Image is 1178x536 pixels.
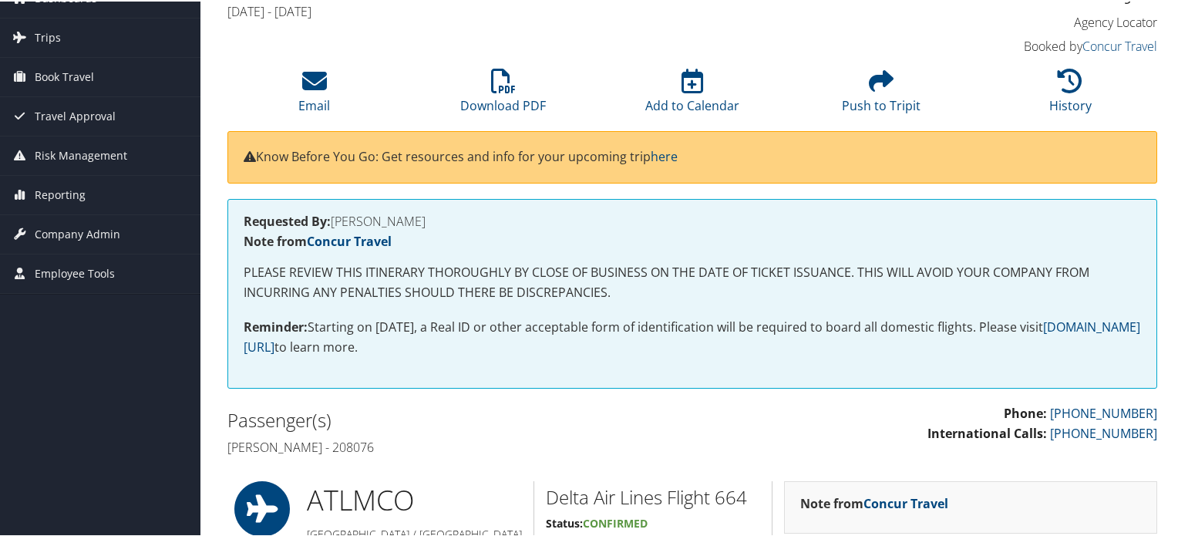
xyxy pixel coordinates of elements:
[1050,423,1157,440] a: [PHONE_NUMBER]
[35,174,86,213] span: Reporting
[583,514,648,529] span: Confirmed
[35,135,127,174] span: Risk Management
[1049,76,1092,113] a: History
[244,231,392,248] strong: Note from
[1004,403,1047,420] strong: Phone:
[35,253,115,292] span: Employee Tools
[942,36,1157,53] h4: Booked by
[651,147,678,163] a: here
[244,317,1140,354] a: [DOMAIN_NAME][URL]
[35,17,61,56] span: Trips
[227,2,919,19] h4: [DATE] - [DATE]
[645,76,739,113] a: Add to Calendar
[546,514,583,529] strong: Status:
[244,317,308,334] strong: Reminder:
[1050,403,1157,420] a: [PHONE_NUMBER]
[244,261,1141,301] p: PLEASE REVIEW THIS ITINERARY THOROUGHLY BY CLOSE OF BUSINESS ON THE DATE OF TICKET ISSUANCE. THIS...
[307,480,522,518] h1: ATL MCO
[227,437,681,454] h4: [PERSON_NAME] - 208076
[863,494,948,511] a: Concur Travel
[298,76,330,113] a: Email
[460,76,546,113] a: Download PDF
[1082,36,1157,53] a: Concur Travel
[842,76,921,113] a: Push to Tripit
[800,494,948,511] strong: Note from
[307,231,392,248] a: Concur Travel
[942,12,1157,29] h4: Agency Locator
[927,423,1047,440] strong: International Calls:
[244,146,1141,166] p: Know Before You Go: Get resources and info for your upcoming trip
[546,483,760,509] h2: Delta Air Lines Flight 664
[244,316,1141,356] p: Starting on [DATE], a Real ID or other acceptable form of identification will be required to boar...
[244,214,1141,226] h4: [PERSON_NAME]
[244,211,331,228] strong: Requested By:
[35,56,94,95] span: Book Travel
[35,214,120,252] span: Company Admin
[227,406,681,432] h2: Passenger(s)
[35,96,116,134] span: Travel Approval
